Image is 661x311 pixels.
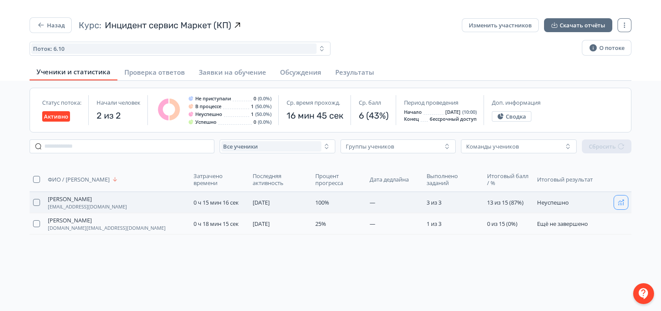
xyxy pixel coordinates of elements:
[251,112,254,117] span: 1
[315,171,363,188] button: Процент прогресса
[427,199,441,206] span: 3 из 3
[30,17,72,33] button: Назад
[44,113,68,120] span: Активно
[194,172,244,186] span: Затрачено времени
[194,220,239,228] span: 0 ч 18 мин 15 сек
[42,99,81,106] span: Статус потока:
[461,139,577,153] button: Команды учеников
[195,104,221,109] span: В процессе
[251,104,254,109] span: 1
[195,112,222,117] span: Неуспешно
[254,96,256,101] span: 0
[124,68,185,76] span: Проверка ответов
[537,220,588,228] span: Ещё не завершено
[258,96,271,101] span: (0.0%)
[253,199,270,206] span: [DATE]
[544,18,612,32] button: Скачать отчёты
[370,220,375,228] span: —
[48,217,92,224] span: [PERSON_NAME]
[404,99,458,106] span: Период проведения
[195,96,231,101] span: Не приступали
[97,99,140,106] span: Начали человек
[315,199,329,206] span: 100%
[37,67,110,76] span: Ученики и статистика
[48,195,127,209] button: [PERSON_NAME][EMAIL_ADDRESS][DOMAIN_NAME]
[315,172,361,186] span: Процент прогресса
[359,109,389,122] span: 6 (43%)
[492,99,541,106] span: Доп. информация
[315,220,326,228] span: 25%
[253,220,270,228] span: [DATE]
[404,116,419,122] span: Конец
[48,176,110,183] span: ФИО / [PERSON_NAME]
[466,143,519,150] div: Команды учеников
[255,104,271,109] span: (50.0%)
[445,109,461,115] span: [DATE]
[487,199,524,206] span: 13 из 15 (87%)
[255,112,271,117] span: (50.0%)
[487,171,530,188] button: Итоговый балл / %
[427,171,480,188] button: Выполнено заданий
[427,220,441,228] span: 1 из 3
[30,42,330,56] button: Поток: 6.10
[48,195,92,202] span: [PERSON_NAME]
[430,116,477,122] span: бессрочный доступ
[48,217,166,231] button: [PERSON_NAME][DOMAIN_NAME][EMAIL_ADDRESS][DOMAIN_NAME]
[254,119,256,125] span: 0
[287,109,344,122] span: 16 мин 45 сек
[370,176,409,183] span: Дата дедлайна
[48,225,166,231] span: [DOMAIN_NAME][EMAIL_ADDRESS][DOMAIN_NAME]
[253,172,306,186] span: Последняя активность
[346,143,394,150] div: Группы учеников
[370,199,375,206] span: —
[404,109,422,115] span: Начало
[370,174,411,185] button: Дата дедлайна
[220,139,335,153] button: Все ученики
[280,68,321,76] span: Обсуждения
[194,171,246,188] button: Затрачено времени
[33,45,64,52] span: Поток: 6.10
[97,109,140,122] span: 2 из 2
[194,199,239,206] span: 0 ч 15 мин 16 сек
[105,19,231,31] span: Инцидент сервис Маркет (КП)
[506,113,526,120] span: Сводка
[335,68,374,76] span: Результаты
[359,99,381,106] span: Ср. балл
[462,109,477,115] span: (10:00)
[253,171,308,188] button: Последняя активность
[582,40,631,56] button: О потоке
[492,111,531,122] button: Сводка
[537,176,600,183] span: Итоговый результат
[48,174,120,185] button: ФИО / [PERSON_NAME]
[79,19,101,31] span: Курс:
[287,99,340,106] span: Ср. время прохожд.
[48,204,127,209] span: [EMAIL_ADDRESS][DOMAIN_NAME]
[341,139,456,153] button: Группы учеников
[582,139,631,153] button: Сбросить
[199,68,266,76] span: Заявки на обучение
[195,119,217,125] span: Успешно
[537,199,569,206] span: Неуспешно
[427,172,478,186] span: Выполнено заданий
[487,172,528,186] span: Итоговый балл / %
[258,119,271,125] span: (0.0%)
[487,220,517,228] span: 0 из 15 (0%)
[223,143,258,150] span: Все ученики
[462,18,539,32] button: Изменить участников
